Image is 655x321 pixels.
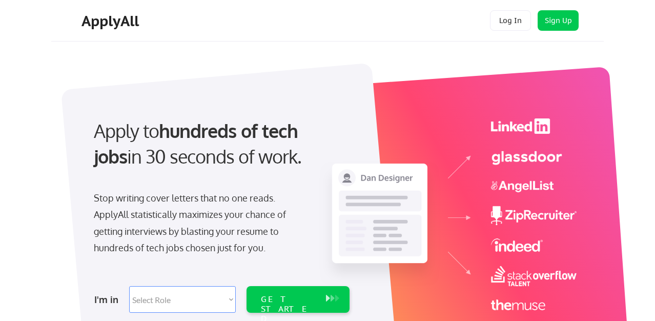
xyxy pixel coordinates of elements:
div: Stop writing cover letters that no one reads. ApplyAll statistically maximizes your chance of get... [94,190,304,256]
strong: hundreds of tech jobs [94,119,302,168]
div: ApplyAll [81,12,142,30]
div: I'm in [94,291,123,308]
div: Apply to in 30 seconds of work. [94,118,345,170]
button: Log In [490,10,531,31]
button: Sign Up [538,10,579,31]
